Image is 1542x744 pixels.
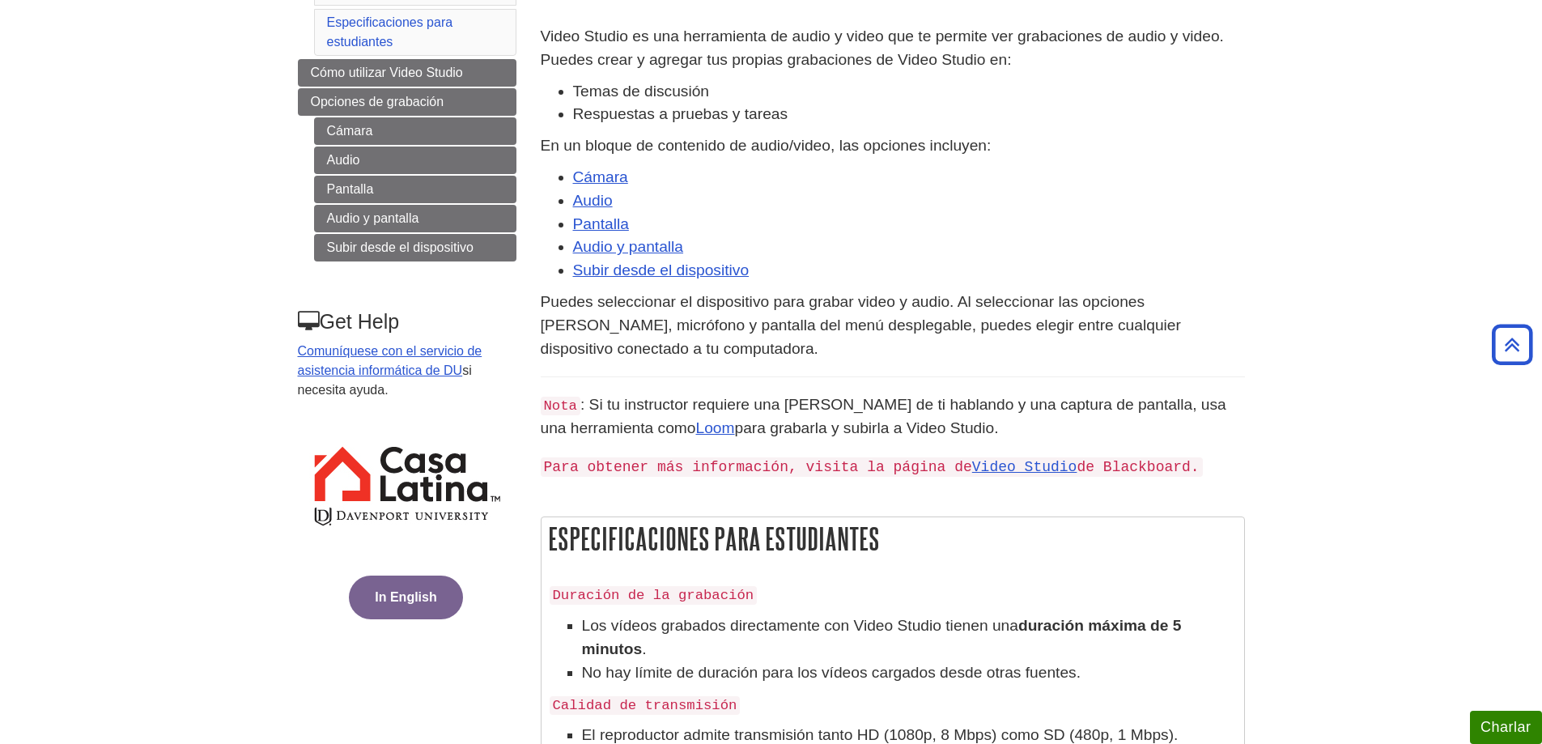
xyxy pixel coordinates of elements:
a: Especificaciones para estudiantes [327,15,453,49]
h2: Especificaciones para estudiantes [542,517,1244,560]
button: Charlar [1470,711,1542,744]
a: Pantalla [573,215,629,232]
li: Los vídeos grabados directamente con Video Studio tienen una . [582,614,1236,661]
a: Video Studio [972,459,1077,475]
code: Duración de la grabación [550,586,758,605]
span: Cómo utilizar Video Studio [311,66,463,79]
p: : Si tu instructor requiere una [PERSON_NAME] de ti hablando y una captura de pantalla, usa una h... [541,393,1245,440]
a: Cómo utilizar Video Studio [298,59,516,87]
a: Back to Top [1486,334,1538,355]
a: Cámara [314,117,516,145]
code: Nota [541,397,580,415]
p: En un bloque de contenido de audio/video, las opciones incluyen: [541,134,1245,158]
p: si necesita ayuda. [298,342,515,400]
a: Subir desde el dispositivo [573,261,750,278]
li: No hay límite de duración para los vídeos cargados desde otras fuentes. [582,661,1236,685]
a: Subir desde el dispositivo [314,234,516,261]
a: Loom [695,419,734,436]
a: Cámara [573,168,628,185]
p: Video Studio es una herramienta de audio y video que te permite ver grabaciones de audio y video.... [541,25,1245,72]
span: Opciones de grabación [311,95,444,108]
a: Opciones de grabación [298,88,516,116]
a: Audio [314,147,516,174]
p: Puedes seleccionar el dispositivo para grabar video y audio. Al seleccionar las opciones [PERSON_... [541,291,1245,360]
code: Para obtener más información, visita la página de de Blackboard. [541,457,1203,477]
a: Comuníquese con el servicio de asistencia informática de DU [298,344,482,377]
a: Pantalla [314,176,516,203]
a: Audio y pantalla [573,238,684,255]
a: Audio y pantalla [314,205,516,232]
li: Temas de discusión [573,80,1245,104]
a: Audio [573,192,613,209]
h3: Get Help [298,310,515,334]
a: In English [345,590,466,604]
strong: duración máxima de 5 minutos [582,617,1182,657]
button: In English [349,576,462,619]
li: Respuestas a pruebas y tareas [573,103,1245,126]
code: Calidad de transmisión [550,696,741,715]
